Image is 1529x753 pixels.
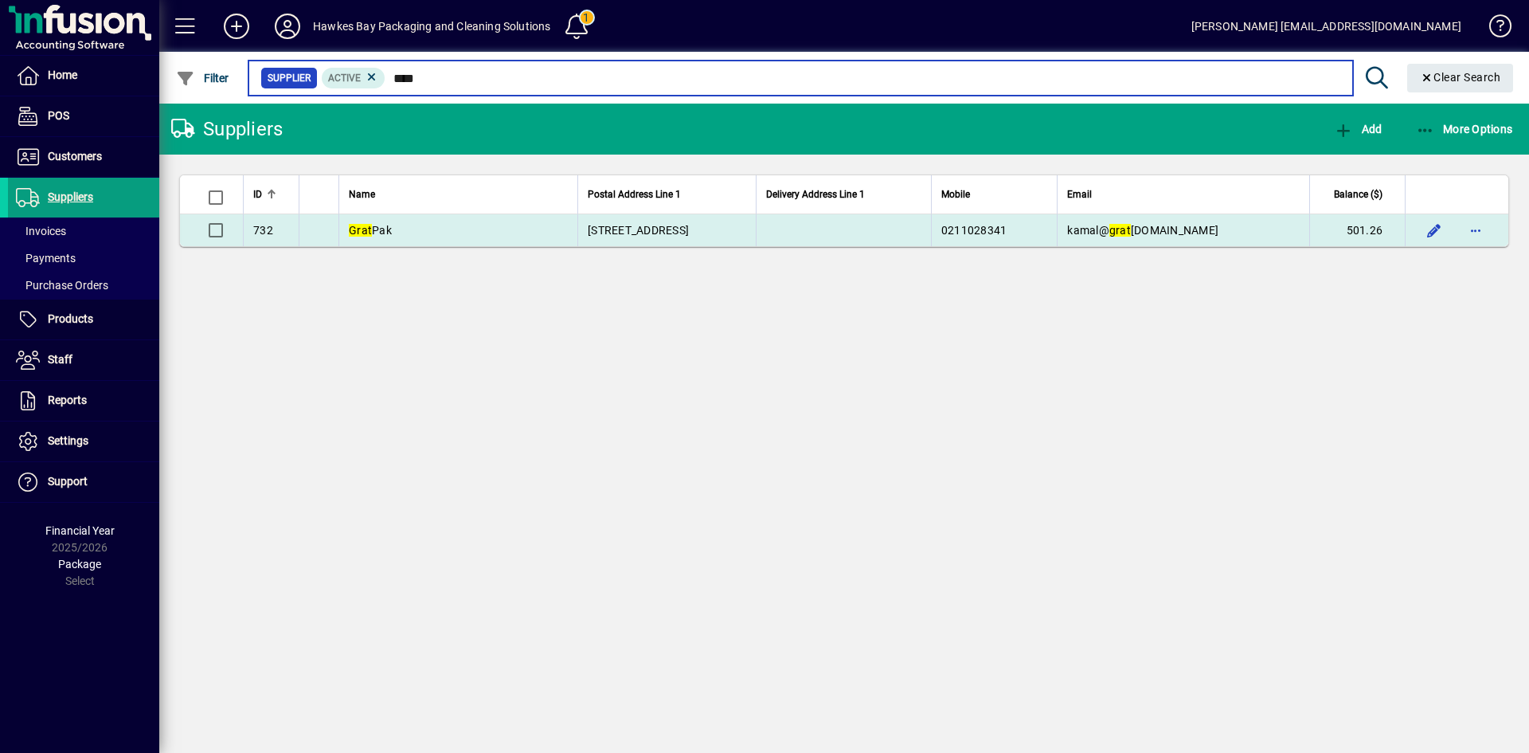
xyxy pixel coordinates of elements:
button: More options [1463,218,1488,243]
span: Customers [48,150,102,163]
div: Balance ($) [1320,186,1397,203]
span: Products [48,312,93,325]
span: Delivery Address Line 1 [766,186,865,203]
span: Active [328,73,361,84]
button: Profile [262,12,313,41]
a: Support [8,462,159,502]
span: Clear Search [1420,71,1501,84]
a: POS [8,96,159,136]
span: Name [349,186,375,203]
em: grat [1109,224,1131,237]
span: ID [253,186,262,203]
span: Settings [48,434,88,447]
button: Edit [1421,218,1447,243]
div: Suppliers [171,116,283,142]
span: POS [48,109,69,122]
div: Name [349,186,568,203]
span: More Options [1416,123,1513,135]
div: [PERSON_NAME] [EMAIL_ADDRESS][DOMAIN_NAME] [1191,14,1461,39]
span: Financial Year [45,524,115,537]
span: Postal Address Line 1 [588,186,681,203]
span: Support [48,475,88,488]
span: Purchase Orders [16,279,108,292]
button: Add [1330,115,1386,143]
span: Supplier [268,70,311,86]
a: Invoices [8,218,159,245]
button: Add [211,12,262,41]
span: Balance ($) [1334,186,1382,203]
a: Purchase Orders [8,272,159,299]
span: Home [48,69,77,81]
span: 732 [253,224,273,237]
span: Filter [176,72,229,84]
a: Reports [8,381,159,421]
td: 501.26 [1309,214,1405,246]
button: More Options [1412,115,1517,143]
button: Filter [172,64,233,92]
span: [STREET_ADDRESS] [588,224,689,237]
span: Email [1067,186,1092,203]
a: Payments [8,245,159,272]
a: Settings [8,422,159,461]
a: Customers [8,137,159,177]
a: Products [8,300,159,339]
div: Mobile [941,186,1048,203]
span: Suppliers [48,190,93,203]
span: Mobile [941,186,970,203]
span: Invoices [16,225,66,237]
span: Reports [48,394,87,406]
div: Hawkes Bay Packaging and Cleaning Solutions [313,14,551,39]
span: kamal@ [DOMAIN_NAME] [1067,224,1218,237]
span: 0211028341 [941,224,1007,237]
span: Pak [349,224,392,237]
mat-chip: Activation Status: Active [322,68,385,88]
a: Home [8,56,159,96]
a: Knowledge Base [1477,3,1509,55]
span: Add [1334,123,1382,135]
button: Clear [1407,64,1514,92]
div: Email [1067,186,1300,203]
a: Staff [8,340,159,380]
em: Grat [349,224,372,237]
div: ID [253,186,289,203]
span: Payments [16,252,76,265]
span: Staff [48,353,72,366]
span: Package [58,558,101,571]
